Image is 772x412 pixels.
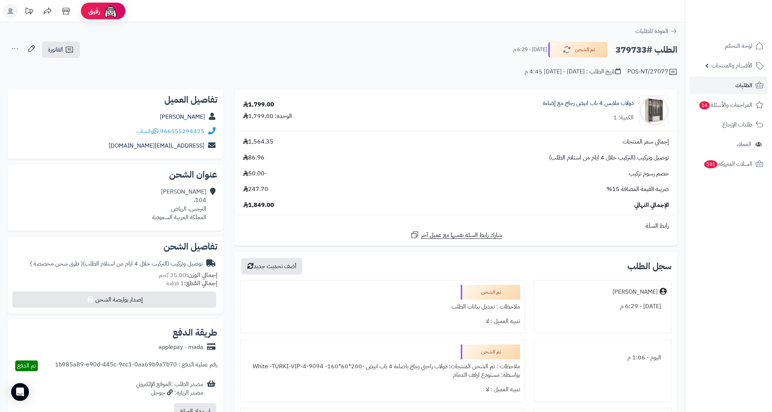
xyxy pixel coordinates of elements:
[690,76,768,94] a: الطلبات
[166,279,217,288] small: 1 قطعة
[136,389,203,397] div: مصدر الزيارة: جوجل
[109,141,204,150] a: [EMAIL_ADDRESS][DOMAIN_NAME]
[725,41,752,51] span: لوحة التحكم
[55,360,217,371] div: رقم عملية الدفع : 1b985a89-e90d-445c-9cc1-0aa69b9a7b70
[11,383,29,401] div: Open Intercom Messenger
[42,42,80,58] a: الفاتورة
[461,345,520,359] div: تم الشحن
[615,42,677,57] h2: الطلب #379733
[613,113,634,122] div: الكمية: 1
[627,67,677,76] div: POS-NT/27077
[635,27,668,36] span: العودة للطلبات
[20,4,38,20] a: تحديثات المنصة
[237,222,674,230] div: رابط السلة
[243,185,268,194] span: 247.70
[158,343,203,352] div: applepay - mada
[160,127,204,136] a: 966555294425
[635,27,677,36] a: العودة للطلبات
[17,361,36,370] span: تم الدفع
[243,201,274,210] span: 1,849.00
[160,112,205,121] a: [PERSON_NAME]
[461,285,520,300] div: تم الشحن
[703,159,752,169] span: السلات المتروكة
[549,154,669,162] span: توصيل وتركيب (التركيب خلال 4 ايام من استلام الطلب)
[634,201,669,210] span: الإجمالي النهائي
[103,4,118,19] img: ai-face.png
[410,230,502,240] a: شارك رابط السلة نفسها مع عميل آخر
[13,170,217,179] h2: عنوان الشحن
[12,291,216,308] button: إصدار بوليصة الشحن
[513,46,547,53] small: [DATE] - 6:29 م
[245,314,520,329] div: تنبيه العميل : لا
[242,258,302,274] button: أضف تحديث جديد
[612,288,658,296] div: [PERSON_NAME]
[622,138,669,146] span: إجمالي سعر المنتجات
[421,231,502,240] span: شارك رابط السلة نفسها مع عميل آخر
[30,260,203,268] div: توصيل وتركيب (التركيب خلال 4 ايام من استلام الطلب)
[243,112,292,121] div: الوحدة: 1,799.00
[690,37,768,55] a: لوحة التحكم
[243,169,267,178] span: -50.00
[13,95,217,104] h2: تفاصيل العميل
[548,42,608,57] button: تم الشحن
[538,299,667,314] div: [DATE] - 6:29 م
[88,7,100,16] span: رفيق
[48,45,63,54] span: الفاتورة
[699,100,752,110] span: المراجعات والأسئلة
[13,242,217,251] h2: تفاصيل الشحن
[690,116,768,134] a: طلبات الإرجاع
[607,185,669,194] span: ضريبة القيمة المضافة 15%
[704,160,718,168] span: 531
[243,138,273,146] span: 1,564.35
[722,119,752,130] span: طلبات الإرجاع
[690,155,768,173] a: السلات المتروكة531
[243,100,274,109] div: 1,799.00
[137,127,158,136] a: واتساب
[627,262,671,271] h3: سجل الطلب
[245,382,520,397] div: تنبيه العميل : لا
[543,99,634,108] a: دولاب ملابس 4 باب ابيض زجاج مع إضاءة
[690,96,768,114] a: المراجعات والأسئلة14
[245,300,520,314] div: ملاحظات : تعديل بيانات الطلب
[629,169,669,178] span: خصم رسوم تركيب
[640,96,668,125] img: 1742133300-110103010020.1-90x90.jpg
[690,135,768,153] a: العملاء
[136,380,203,397] div: مصدر الطلب :الموقع الإلكتروني
[538,350,667,365] div: اليوم - 1:06 م
[173,328,217,337] h2: طريقة الدفع
[722,17,765,33] img: logo-2.png
[30,259,83,268] span: ( طرق شحن مخصصة )
[699,101,710,109] span: 14
[737,139,751,149] span: العملاء
[186,271,217,280] strong: إجمالي الوزن:
[243,154,265,162] span: 86.96
[152,188,206,221] div: [PERSON_NAME] 104، النرجس، الرياض المملكة العربية السعودية
[525,67,621,76] div: تاريخ الطلب : [DATE] - [DATE] 4:45 م
[184,279,217,288] strong: إجمالي القطع:
[159,271,217,280] small: 35.00 كجم
[245,359,520,382] div: ملاحظات : تم الشحن المنتجات: دولاب راحتي زجاج باضاءة 4 باب ابيض -200*60*160- White -TURKI-VIP-4-9...
[735,80,752,90] span: الطلبات
[712,60,752,71] span: الأقسام والمنتجات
